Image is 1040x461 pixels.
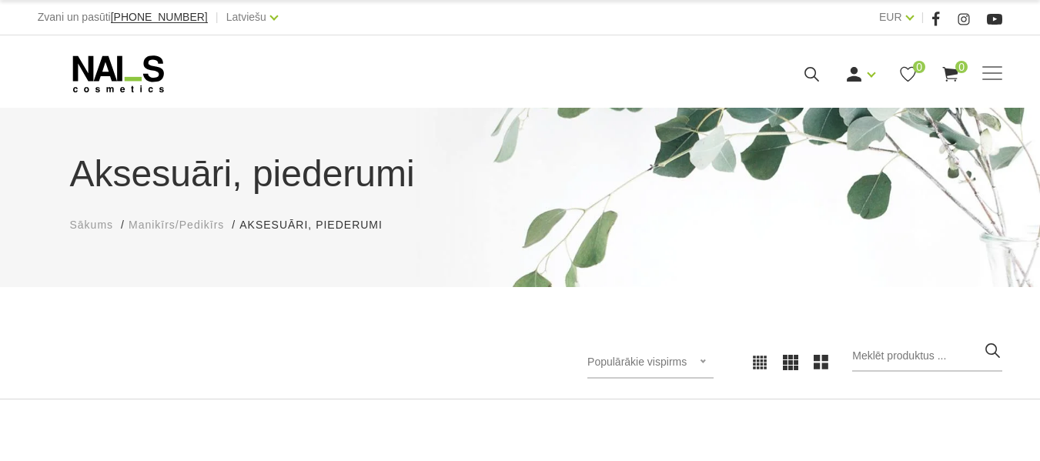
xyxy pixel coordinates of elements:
[70,217,114,233] a: Sākums
[852,341,1002,372] input: Meklēt produktus ...
[921,8,925,27] span: |
[216,8,219,27] span: |
[898,65,918,84] a: 0
[879,8,902,26] a: EUR
[955,61,968,73] span: 0
[70,146,971,202] h1: Aksesuāri, piederumi
[129,219,224,231] span: Manikīrs/Pedikīrs
[111,12,208,23] a: [PHONE_NUMBER]
[70,219,114,231] span: Sākums
[38,8,208,27] div: Zvani un pasūti
[129,217,224,233] a: Manikīrs/Pedikīrs
[111,11,208,23] span: [PHONE_NUMBER]
[587,356,687,368] span: Populārākie vispirms
[226,8,266,26] a: Latviešu
[913,61,925,73] span: 0
[941,65,960,84] a: 0
[239,217,398,233] li: Aksesuāri, piederumi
